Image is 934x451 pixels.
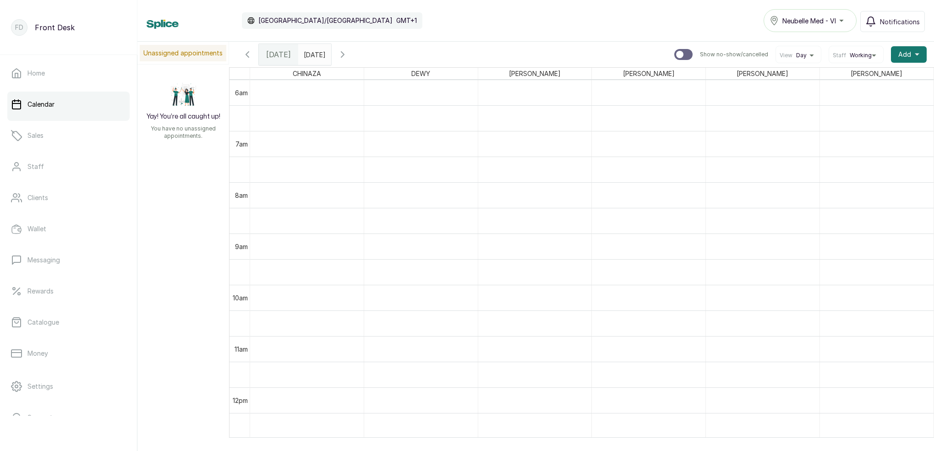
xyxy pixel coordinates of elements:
p: [GEOGRAPHIC_DATA]/[GEOGRAPHIC_DATA] [258,16,393,25]
a: Calendar [7,92,130,117]
h2: Yay! You’re all caught up! [147,112,220,121]
div: 9am [233,242,250,251]
p: Home [27,69,45,78]
p: You have no unassigned appointments. [143,125,224,140]
p: Support [27,413,53,422]
span: Day [796,52,807,59]
div: 10am [231,293,250,303]
a: Home [7,60,130,86]
span: [PERSON_NAME] [507,68,563,79]
button: Add [891,46,927,63]
div: 8am [233,190,250,200]
div: 6am [233,88,250,98]
div: 11am [233,344,250,354]
p: Sales [27,131,44,140]
a: Sales [7,123,130,148]
p: Clients [27,193,48,202]
p: Catalogue [27,318,59,327]
button: ViewDay [780,52,817,59]
p: Settings [27,382,53,391]
p: FD [15,23,23,32]
span: DEWY [410,68,432,79]
span: Neubelle Med - VI [782,16,836,26]
button: Neubelle Med - VI [764,9,857,32]
p: Money [27,349,48,358]
button: Notifications [860,11,925,32]
span: Notifications [880,17,920,27]
p: Staff [27,162,44,171]
div: [DATE] [259,44,298,65]
span: Staff [833,52,846,59]
a: Clients [7,185,130,211]
a: Staff [7,154,130,179]
a: Settings [7,374,130,399]
span: [PERSON_NAME] [621,68,677,79]
p: Wallet [27,224,46,234]
span: Working [850,52,872,59]
a: Support [7,405,130,430]
span: [PERSON_NAME] [849,68,904,79]
a: Catalogue [7,310,130,335]
p: GMT+1 [396,16,417,25]
a: Money [7,341,130,366]
p: Calendar [27,100,55,109]
button: StaffWorking [833,52,879,59]
p: Front Desk [35,22,75,33]
span: CHINAZA [291,68,323,79]
span: [PERSON_NAME] [735,68,790,79]
div: 7am [234,139,250,149]
span: [DATE] [266,49,291,60]
a: Rewards [7,278,130,304]
span: View [780,52,792,59]
div: 12pm [231,396,250,405]
span: Add [898,50,911,59]
p: Messaging [27,255,60,265]
a: Wallet [7,216,130,242]
a: Messaging [7,247,130,273]
p: Rewards [27,287,54,296]
p: Unassigned appointments [140,45,226,61]
p: Show no-show/cancelled [700,51,768,58]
